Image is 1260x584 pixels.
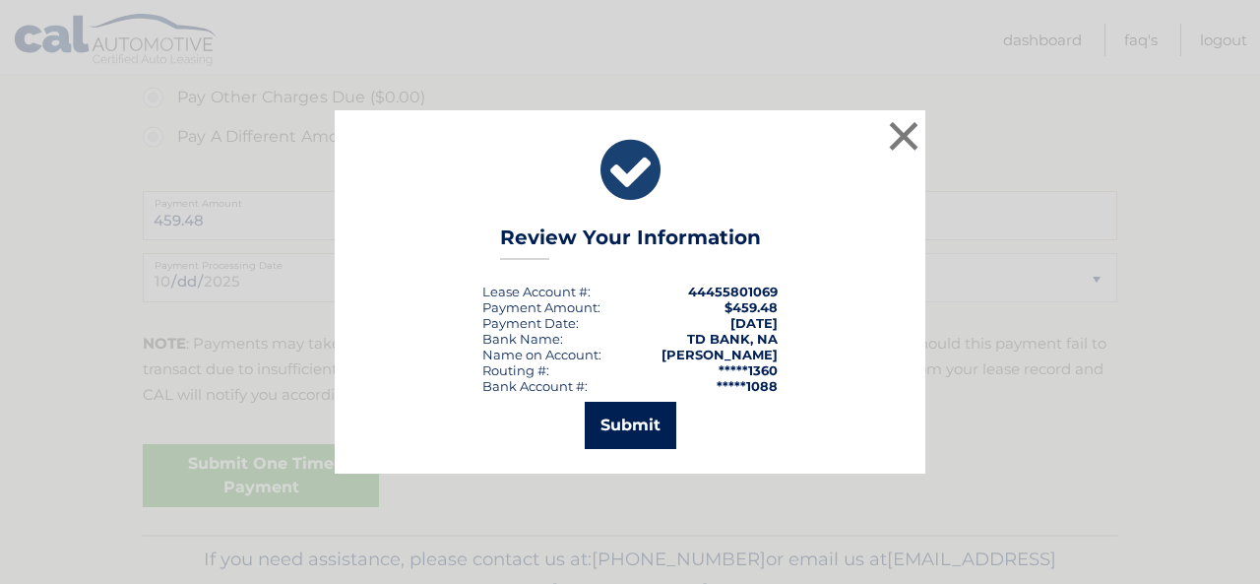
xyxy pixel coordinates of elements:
h3: Review Your Information [500,226,761,260]
button: × [884,116,923,156]
span: Payment Date [482,315,576,331]
span: [DATE] [730,315,778,331]
div: : [482,315,579,331]
span: $459.48 [724,299,778,315]
strong: 44455801069 [688,284,778,299]
div: Routing #: [482,362,549,378]
div: Bank Name: [482,331,563,347]
div: Payment Amount: [482,299,600,315]
strong: [PERSON_NAME] [661,347,778,362]
button: Submit [585,402,676,449]
div: Bank Account #: [482,378,588,394]
div: Lease Account #: [482,284,591,299]
strong: TD BANK, NA [687,331,778,347]
div: Name on Account: [482,347,601,362]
